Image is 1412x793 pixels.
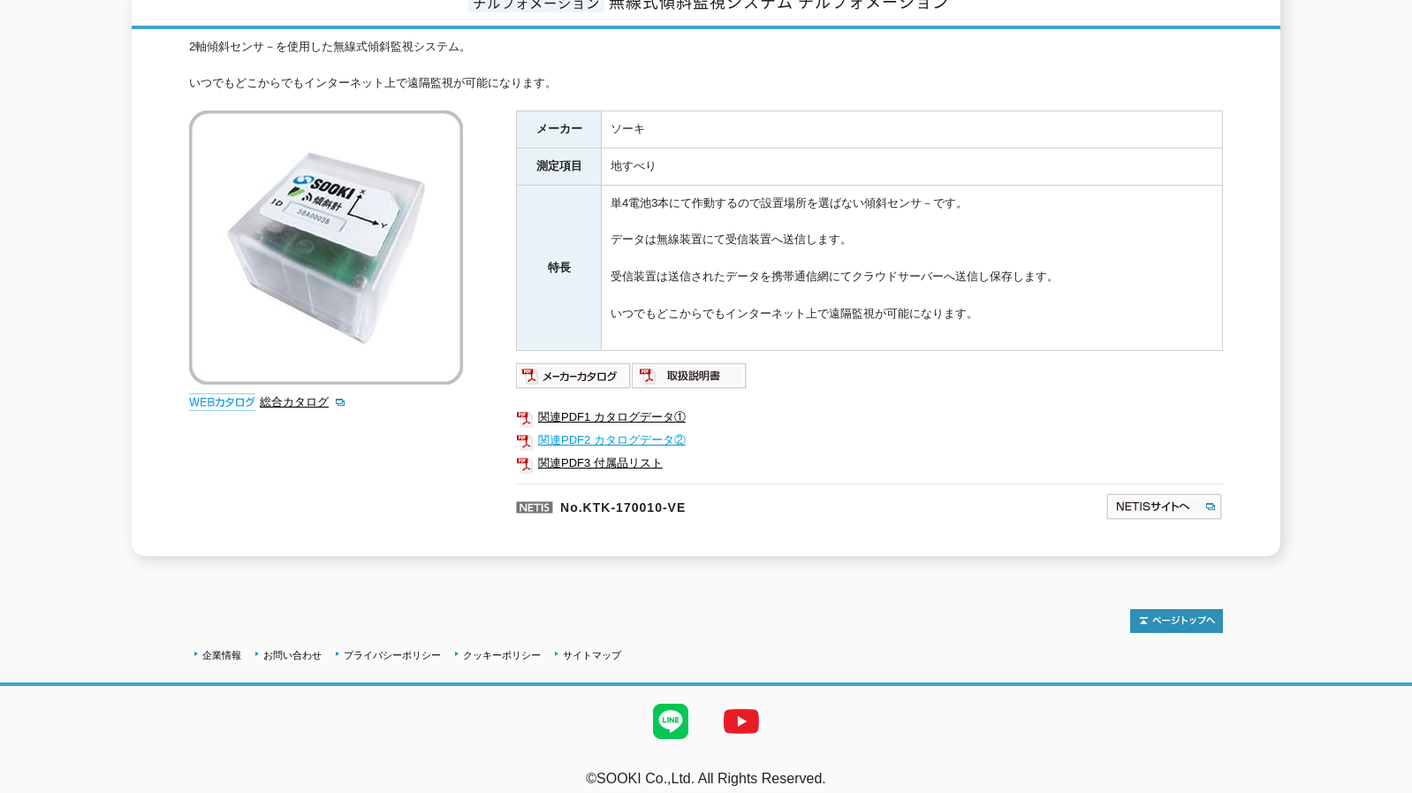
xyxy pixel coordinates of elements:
a: メーカーカタログ [516,373,632,386]
td: ソーキ [602,111,1223,149]
th: メーカー [517,111,602,149]
th: 特長 [517,185,602,350]
p: No.KTK-170010-VE [516,484,935,526]
td: 単4電池3本にて作動するので設置場所を選ばない傾斜センサ－です。 データは無線装置にて受信装置へ送信します。 受信装置は送信されたデータを携帯通信網にてクラウドサーバーへ送信し保存します。 いつ... [602,185,1223,350]
a: クッキーポリシー [463,650,541,660]
img: LINE [635,686,706,757]
img: メーカーカタログ [516,362,632,390]
img: NETISサイトへ [1105,492,1223,521]
a: 取扱説明書 [632,373,748,386]
a: 企業情報 [202,650,241,660]
div: 2軸傾斜センサ－を使用した無線式傾斜監視システム。 いつでもどこからでもインターネット上で遠隔監視が可能になります。 [189,38,1223,93]
th: 測定項目 [517,149,602,186]
a: プライバシーポリシー [344,650,441,660]
img: YouTube [706,686,777,757]
img: トップページへ [1130,609,1223,633]
img: 無線式傾斜監視システム チルフォメーション [189,111,463,385]
a: サイトマップ [563,650,621,660]
a: 関連PDF3 付属品リスト [516,452,1223,475]
a: お問い合わせ [263,650,322,660]
a: 関連PDF2 カタログデータ② [516,429,1223,452]
td: 地すべり [602,149,1223,186]
img: webカタログ [189,393,255,411]
a: 関連PDF1 カタログデータ① [516,406,1223,429]
a: 総合カタログ [260,395,346,408]
img: 取扱説明書 [632,362,748,390]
